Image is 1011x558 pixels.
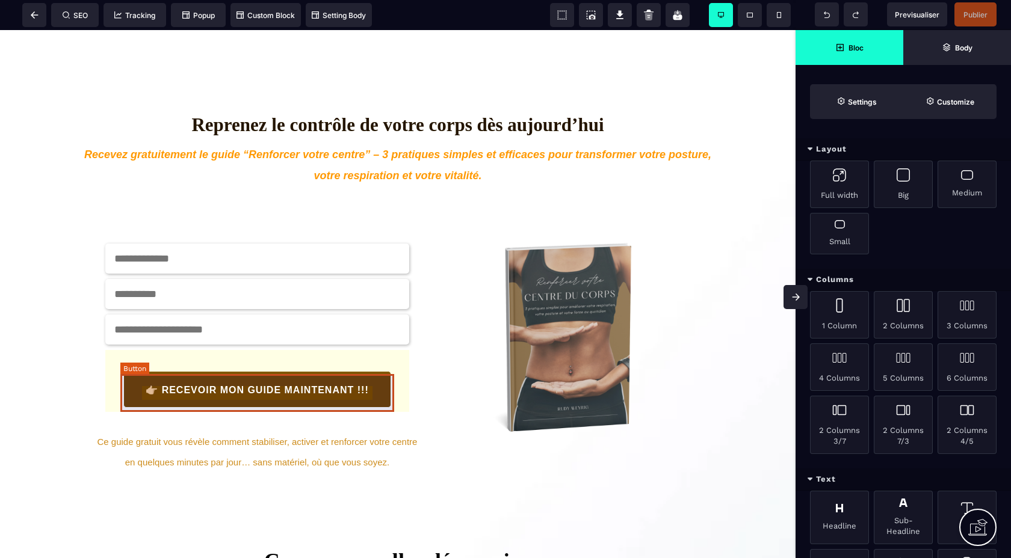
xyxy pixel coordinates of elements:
span: Setting Body [312,11,366,20]
div: Big [874,161,933,208]
span: View components [550,3,574,27]
strong: Settings [848,97,877,106]
div: Layout [796,138,1011,161]
div: Headline [810,491,869,544]
div: Text [938,491,997,544]
div: Full width [810,161,869,208]
button: 👉🏼 RECEVOIR MON GUIDE MAINTENANT !!! [123,341,391,378]
span: Popup [182,11,215,20]
span: SEO [63,11,88,20]
strong: Bloc [849,43,864,52]
strong: Body [955,43,972,52]
span: Tracking [114,11,155,20]
div: 2 Columns [874,291,933,339]
span: Preview [887,2,947,26]
div: 2 Columns 4/5 [938,396,997,454]
div: Sub-Headline [874,491,933,544]
span: Open Blocks [796,30,903,65]
img: b5817189f640a198fbbb5bc8c2515528_10.png [444,189,679,425]
div: Medium [938,161,997,208]
span: Previsualiser [895,10,939,19]
div: 1 Column [810,291,869,339]
span: Custom Block [237,11,295,20]
div: 2 Columns 7/3 [874,396,933,454]
div: 4 Columns [810,343,869,391]
div: 5 Columns [874,343,933,391]
span: Open Style Manager [903,84,997,119]
span: Settings [810,84,903,119]
div: Columns [796,269,1011,291]
strong: Customize [937,97,974,106]
div: Small [810,213,869,254]
div: Text [796,468,1011,491]
span: Screenshot [579,3,603,27]
div: 3 Columns [938,291,997,339]
text: Ce que vous allez découvrir : [170,500,626,551]
span: Open Layer Manager [903,30,1011,65]
div: 6 Columns [938,343,997,391]
span: Publier [963,10,988,19]
div: 2 Columns 3/7 [810,396,869,454]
